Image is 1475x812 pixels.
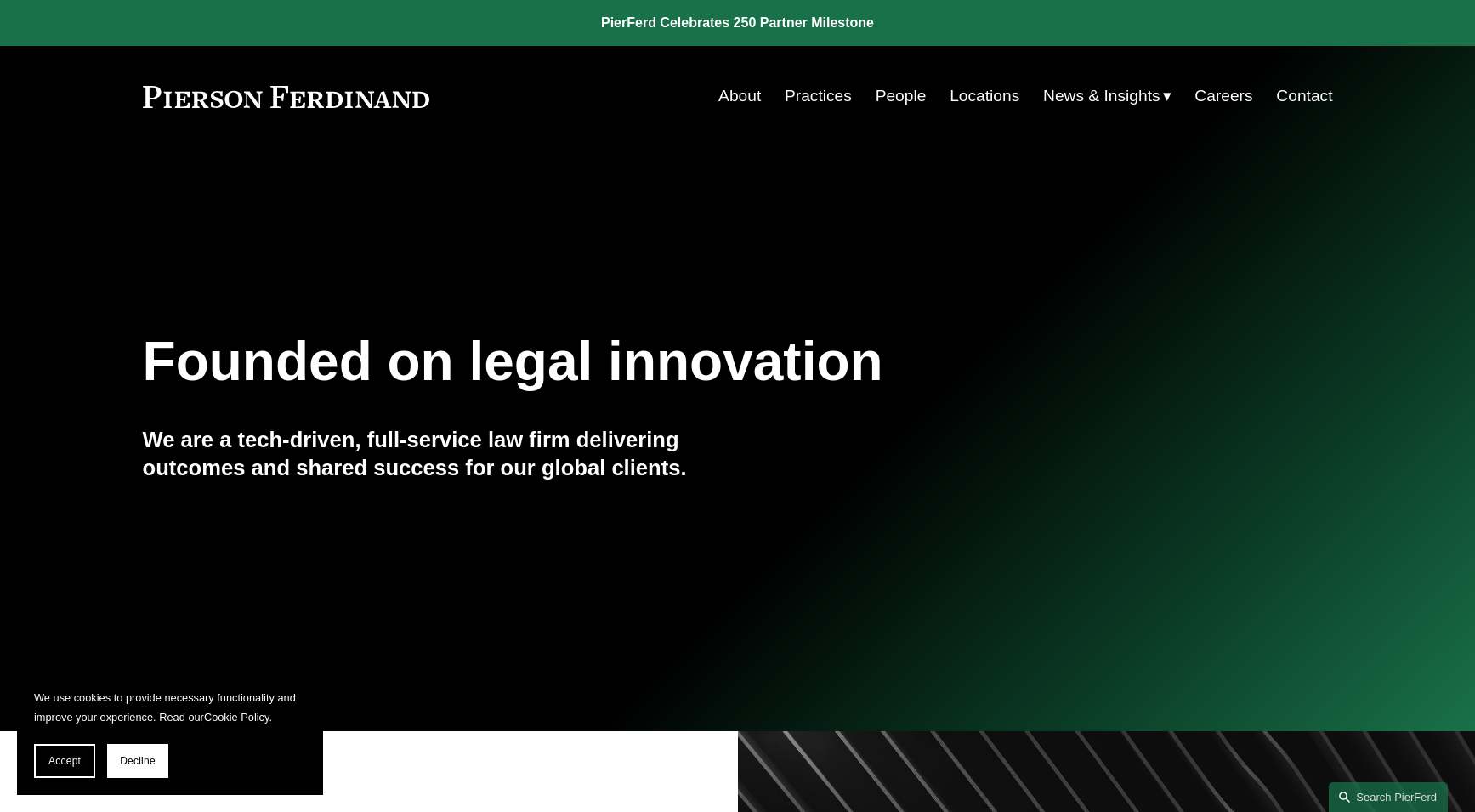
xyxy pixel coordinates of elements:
[204,711,269,724] a: Cookie Policy
[34,744,95,778] button: Accept
[1043,80,1171,112] a: folder dropdown
[17,671,323,795] section: Cookie banner
[143,426,738,481] h4: We are a tech-driven, full-service law firm delivering outcomes and shared success for our global...
[718,80,761,112] a: About
[1329,782,1448,812] a: Search this site
[48,755,81,767] span: Accept
[785,80,852,112] a: Practices
[120,755,156,767] span: Decline
[1194,80,1252,112] a: Careers
[143,331,1135,393] h1: Founded on legal innovation
[1276,80,1332,112] a: Contact
[876,80,927,112] a: People
[950,80,1019,112] a: Locations
[34,688,306,727] p: We use cookies to provide necessary functionality and improve your experience. Read our .
[107,744,168,778] button: Decline
[1043,82,1160,111] span: News & Insights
